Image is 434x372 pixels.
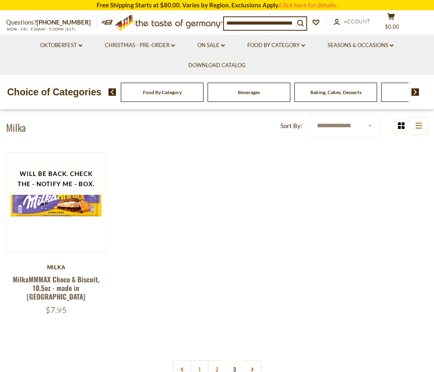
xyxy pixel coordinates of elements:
[411,88,419,96] img: next arrow
[238,89,260,95] a: Beverages
[188,61,246,70] a: Download Catalog
[108,88,116,96] img: previous arrow
[310,89,362,95] a: Baking, Cakes, Desserts
[45,305,67,315] span: $7.95
[328,41,393,50] a: Seasons & Occasions
[197,41,225,50] a: On Sale
[6,264,106,271] div: Milka
[105,41,175,50] a: Christmas - PRE-ORDER
[6,27,76,32] span: MON - FRI, 9:00AM - 5:00PM (EST)
[379,13,403,33] button: $0.00
[280,121,302,131] label: Sort By:
[344,18,370,25] span: Account
[143,89,182,95] a: Food By Category
[6,17,97,28] p: Questions?
[13,274,99,302] a: MilkaMMMAX Choco & Biscuit, 10.5oz - made in [GEOGRAPHIC_DATA]
[40,41,82,50] a: Oktoberfest
[36,18,91,26] a: [PHONE_NUMBER]
[6,121,26,133] h1: Milka
[7,153,106,252] img: MilkaMMMAX
[279,1,337,9] a: Click here for details.
[334,17,370,26] a: Account
[385,23,399,30] span: $0.00
[247,41,305,50] a: Food By Category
